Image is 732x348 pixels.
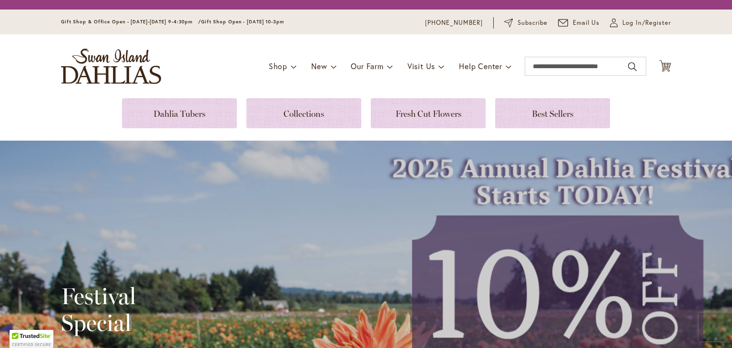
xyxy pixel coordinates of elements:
[558,18,600,28] a: Email Us
[622,18,671,28] span: Log In/Register
[61,283,308,336] h2: Festival Special
[573,18,600,28] span: Email Us
[459,61,502,71] span: Help Center
[518,18,548,28] span: Subscribe
[10,330,53,348] div: TrustedSite Certified
[628,59,637,74] button: Search
[407,61,435,71] span: Visit Us
[351,61,383,71] span: Our Farm
[610,18,671,28] a: Log In/Register
[61,19,201,25] span: Gift Shop & Office Open - [DATE]-[DATE] 9-4:30pm /
[201,19,284,25] span: Gift Shop Open - [DATE] 10-3pm
[425,18,483,28] a: [PHONE_NUMBER]
[61,49,161,84] a: store logo
[269,61,287,71] span: Shop
[311,61,327,71] span: New
[504,18,548,28] a: Subscribe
